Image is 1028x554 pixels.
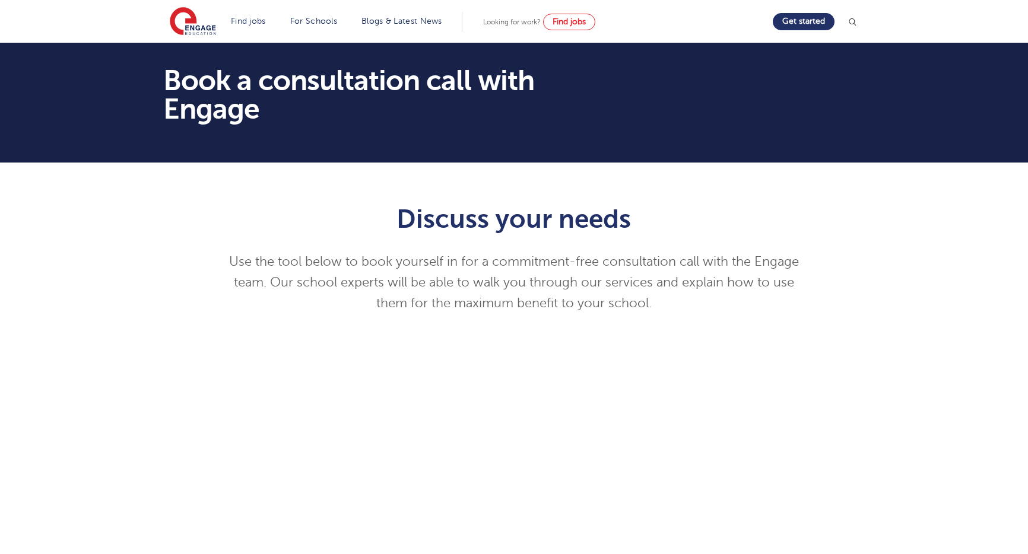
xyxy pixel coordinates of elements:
a: Blogs & Latest News [361,17,442,26]
a: Find jobs [231,17,266,26]
p: Use the tool below to book yourself in for a commitment-free consultation call with the Engage te... [223,251,805,314]
a: For Schools [290,17,337,26]
h1: Discuss your needs [223,204,805,234]
h1: Book a consultation call with Engage [163,66,626,123]
span: Find jobs [553,17,586,26]
span: Looking for work? [483,18,541,26]
a: Find jobs [543,14,595,30]
img: Engage Education [170,7,216,37]
a: Get started [773,13,835,30]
